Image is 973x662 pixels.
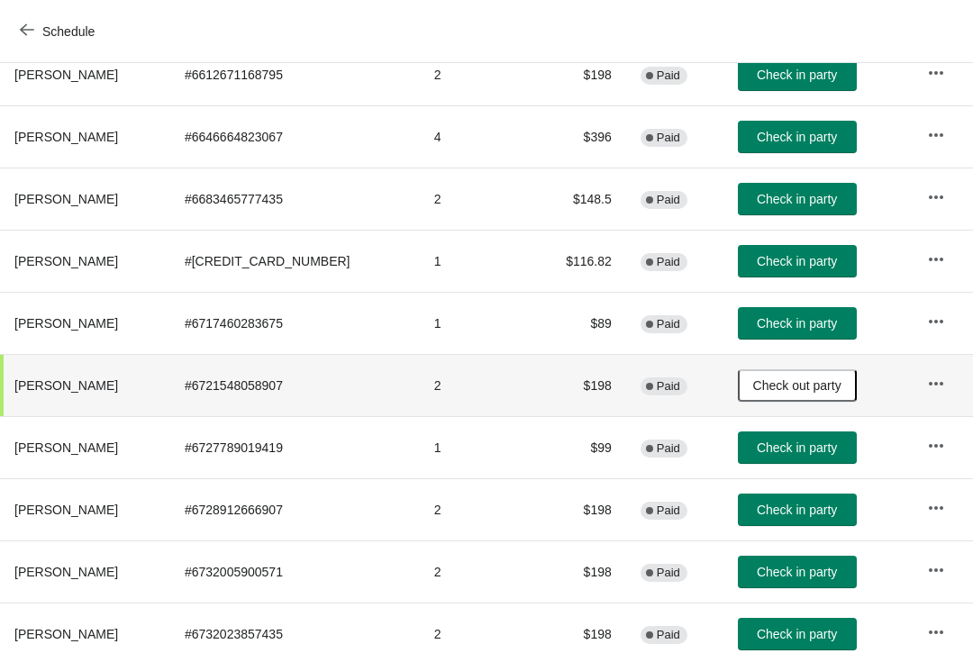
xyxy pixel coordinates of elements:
span: Paid [657,317,680,331]
span: [PERSON_NAME] [14,130,118,144]
td: 2 [420,540,531,603]
span: Paid [657,566,680,580]
span: [PERSON_NAME] [14,565,118,579]
button: Check in party [738,121,857,153]
td: # 6717460283675 [170,292,420,354]
button: Check in party [738,245,857,277]
td: # 6646664823067 [170,105,420,168]
span: Check in party [757,316,837,331]
td: # 6721548058907 [170,354,420,416]
td: 4 [420,105,531,168]
span: Paid [657,193,680,207]
td: $99 [531,416,626,478]
span: Paid [657,131,680,145]
button: Check in party [738,307,857,340]
span: Schedule [42,24,95,39]
td: $198 [531,540,626,603]
span: Check in party [757,565,837,579]
button: Check out party [738,369,857,402]
td: $148.5 [531,168,626,230]
button: Check in party [738,183,857,215]
span: Paid [657,503,680,518]
td: $198 [531,478,626,540]
span: Check in party [757,254,837,268]
td: # 6612671168795 [170,44,420,105]
button: Schedule [9,15,109,48]
button: Check in party [738,494,857,526]
td: $116.82 [531,230,626,292]
td: $396 [531,105,626,168]
span: Paid [657,628,680,642]
td: 2 [420,168,531,230]
td: $198 [531,44,626,105]
span: Paid [657,68,680,83]
td: # 6683465777435 [170,168,420,230]
td: 1 [420,416,531,478]
span: Check in party [757,192,837,206]
span: [PERSON_NAME] [14,378,118,393]
td: 1 [420,230,531,292]
td: # 6728912666907 [170,478,420,540]
span: Check in party [757,503,837,517]
span: Check in party [757,440,837,455]
span: [PERSON_NAME] [14,68,118,82]
td: $198 [531,354,626,416]
span: [PERSON_NAME] [14,254,118,268]
button: Check in party [738,556,857,588]
td: 2 [420,478,531,540]
button: Check in party [738,431,857,464]
button: Check in party [738,59,857,91]
span: [PERSON_NAME] [14,440,118,455]
td: 2 [420,354,531,416]
span: [PERSON_NAME] [14,627,118,641]
td: # [CREDIT_CARD_NUMBER] [170,230,420,292]
td: $89 [531,292,626,354]
span: Paid [657,379,680,394]
span: Check in party [757,627,837,641]
span: Paid [657,441,680,456]
td: # 6732005900571 [170,540,420,603]
button: Check in party [738,618,857,650]
td: # 6727789019419 [170,416,420,478]
td: 1 [420,292,531,354]
span: [PERSON_NAME] [14,503,118,517]
span: [PERSON_NAME] [14,192,118,206]
span: Check in party [757,130,837,144]
span: Check in party [757,68,837,82]
span: Paid [657,255,680,269]
span: [PERSON_NAME] [14,316,118,331]
td: 2 [420,44,531,105]
span: Check out party [753,378,841,393]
